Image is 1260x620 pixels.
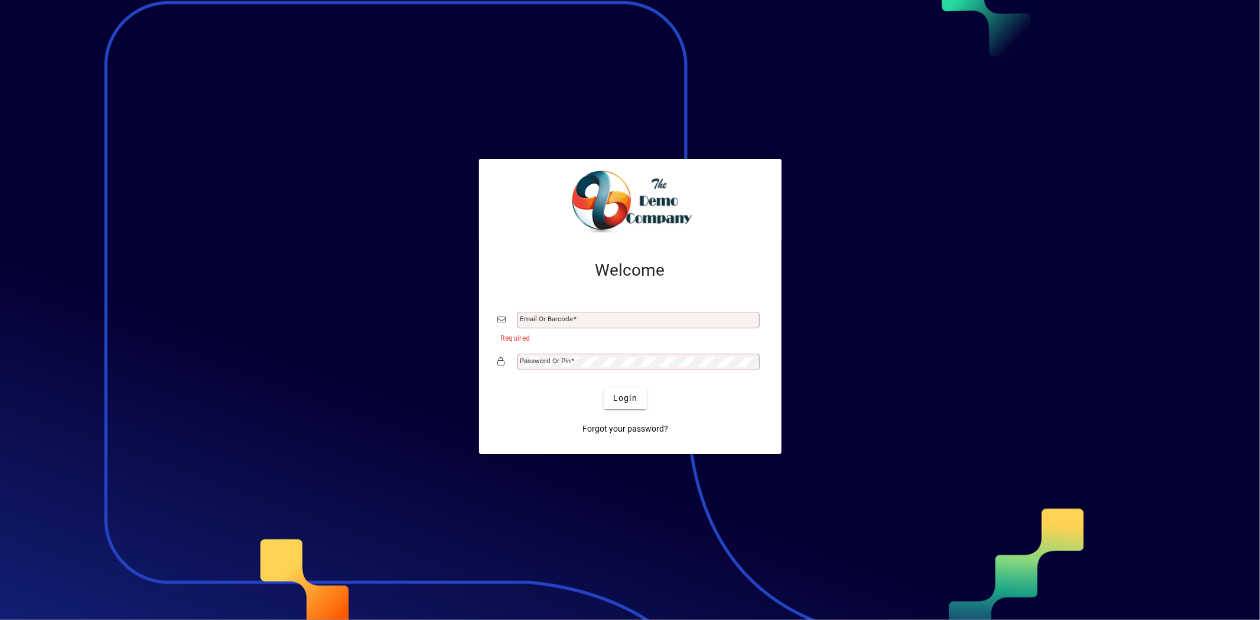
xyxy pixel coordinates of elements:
mat-error: Required [501,331,753,344]
h2: Welcome [498,260,763,280]
span: Forgot your password? [582,423,668,435]
button: Login [604,388,647,409]
a: Forgot your password? [578,419,673,440]
mat-label: Email or Barcode [520,315,574,323]
span: Login [613,392,637,404]
mat-label: Password or Pin [520,357,571,365]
